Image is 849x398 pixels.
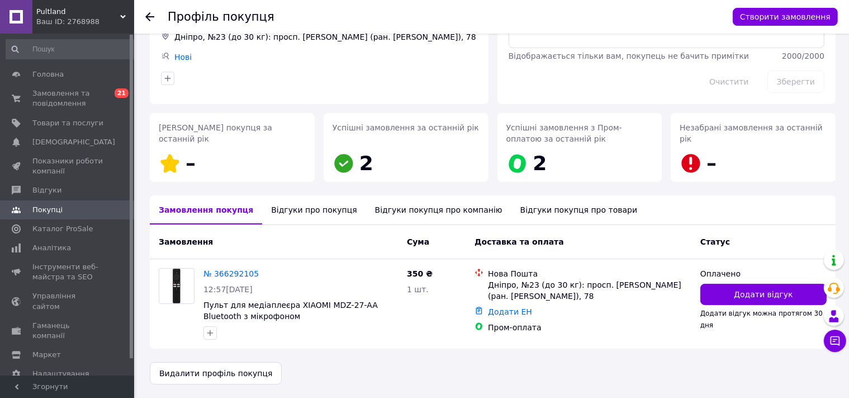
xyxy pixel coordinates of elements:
[824,330,846,352] button: Чат з покупцем
[173,269,181,303] img: Фото товару
[159,237,213,246] span: Замовлення
[533,152,547,175] span: 2
[150,362,282,385] button: Видалити профіль покупця
[734,289,793,300] span: Додати відгук
[509,51,750,60] span: Відображається тільки вам, покупець не бачить примітки
[782,51,824,60] span: 2000 / 2000
[186,152,196,175] span: –
[32,69,64,79] span: Головна
[6,39,138,59] input: Пошук
[168,10,274,24] h1: Профіль покупця
[32,291,103,311] span: Управління сайтом
[262,195,366,224] div: Відгуки про покупця
[407,237,429,246] span: Cума
[407,269,433,278] span: 350 ₴
[700,310,823,329] span: Додати відгук можна протягом 30 дня
[506,123,622,143] span: Успішні замовлення з Пром-оплатою за останній рік
[475,237,564,246] span: Доставка та оплата
[32,156,103,176] span: Показники роботи компанії
[407,285,429,294] span: 1 шт.
[733,8,838,26] button: Створити замовлення
[32,224,93,234] span: Каталог ProSale
[32,321,103,341] span: Гаманець компанії
[32,118,103,128] span: Товари та послуги
[700,237,730,246] span: Статус
[159,268,195,304] a: Фото товару
[203,301,378,321] a: Пульт для медіаплеєра XIAOMI MDZ-27-AA Bluetooth з мікрофоном
[32,262,103,282] span: Інструменти веб-майстра та SEO
[159,123,272,143] span: [PERSON_NAME] покупця за останній рік
[174,53,192,62] a: Нові
[172,29,480,45] div: Дніпро, №23 (до 30 кг): просп. [PERSON_NAME] (ран. [PERSON_NAME]), 78
[36,7,120,17] span: Pultland
[680,123,823,143] span: Незабрані замовлення за останній рік
[32,243,71,253] span: Аналітика
[511,195,646,224] div: Відгуки покупця про товари
[32,185,61,195] span: Відгуки
[706,152,717,175] span: –
[145,11,154,22] div: Повернутися назад
[700,284,827,305] button: Додати відгук
[32,88,103,109] span: Замовлення та повідомлення
[150,195,262,224] div: Замовлення покупця
[700,268,827,279] div: Оплачено
[115,88,129,98] span: 21
[36,17,134,27] div: Ваш ID: 2768988
[32,350,61,360] span: Маркет
[32,137,115,147] span: [DEMOGRAPHIC_DATA]
[203,285,253,294] span: 12:57[DATE]
[366,195,511,224] div: Відгуки покупця про компанію
[488,268,691,279] div: Нова Пошта
[488,279,691,302] div: Дніпро, №23 (до 30 кг): просп. [PERSON_NAME] (ран. [PERSON_NAME]), 78
[488,322,691,333] div: Пром-оплата
[32,205,63,215] span: Покупці
[32,369,89,379] span: Налаштування
[203,269,259,278] a: № 366292105
[359,152,373,175] span: 2
[488,307,532,316] a: Додати ЕН
[333,123,479,132] span: Успішні замовлення за останній рік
